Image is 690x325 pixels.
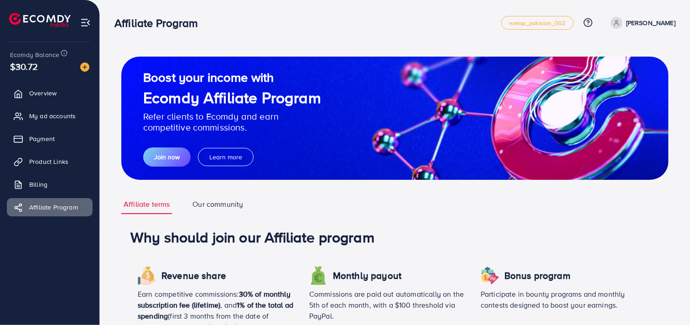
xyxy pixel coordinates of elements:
[504,270,571,282] h4: Bonus program
[138,300,293,321] span: 1% of the total ad spending
[10,50,59,59] span: Ecomdy Balance
[509,20,566,26] span: metap_pakistan_002
[309,267,327,285] img: icon revenue share
[143,89,321,107] h1: Ecomdy Affiliate Program
[309,288,466,321] p: Commissions are paid out automatically on the 5th of each month, with a $100 threshold via PayPal.
[626,17,675,28] p: [PERSON_NAME]
[121,194,172,214] a: Affiliate terms
[190,194,245,214] a: Our community
[9,13,71,27] img: logo
[7,107,93,125] a: My ad accounts
[7,84,93,102] a: Overview
[29,180,47,189] span: Billing
[138,267,156,285] img: icon revenue share
[198,148,254,166] button: Learn more
[220,300,237,310] span: , and
[138,289,291,310] span: 30% of monthly subscription fee (lifetime)
[80,63,89,72] img: image
[80,17,91,28] img: menu
[121,57,669,180] img: guide
[29,157,68,166] span: Product Links
[29,89,57,98] span: Overview
[7,130,93,148] a: Payment
[130,228,659,246] h1: Why should join our Affiliate program
[333,270,401,282] h4: Monthly payout
[481,288,638,310] p: Participate in bounty programs and monthly contests designed to boost your earnings.
[607,17,675,29] a: [PERSON_NAME]
[29,203,78,212] span: Affiliate Program
[9,57,39,77] span: $30.72
[143,147,191,167] button: Join now
[154,152,180,162] span: Join now
[7,198,93,216] a: Affiliate Program
[143,111,321,122] p: Refer clients to Ecomdy and earn
[481,267,499,285] img: icon revenue share
[7,175,93,194] a: Billing
[161,270,226,282] h4: Revenue share
[29,134,55,143] span: Payment
[651,284,683,318] iframe: Chat
[143,122,321,133] p: competitive commissions.
[143,70,321,85] h2: Boost your income with
[7,152,93,171] a: Product Links
[29,111,76,121] span: My ad accounts
[114,16,206,30] h3: Affiliate Program
[501,16,574,30] a: metap_pakistan_002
